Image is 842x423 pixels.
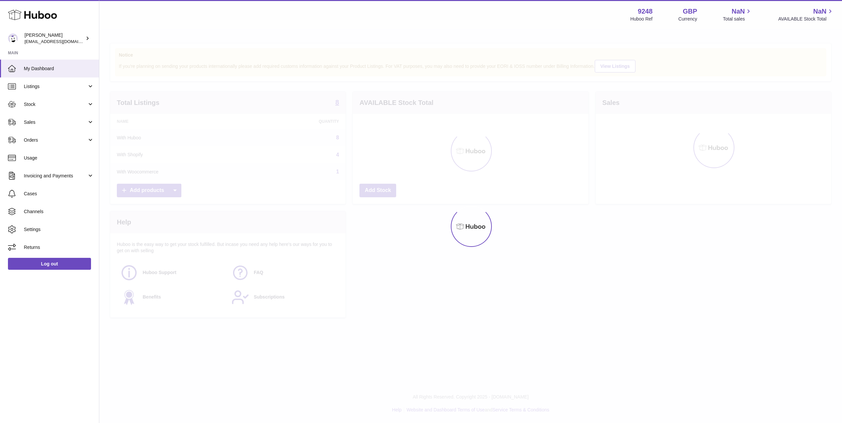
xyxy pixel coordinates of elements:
span: Cases [24,191,94,197]
strong: 9248 [638,7,653,16]
div: [PERSON_NAME] [24,32,84,45]
a: NaN AVAILABLE Stock Total [778,7,834,22]
span: Orders [24,137,87,143]
span: [EMAIL_ADDRESS][DOMAIN_NAME] [24,39,97,44]
span: Channels [24,209,94,215]
span: Stock [24,101,87,108]
a: NaN Total sales [723,7,752,22]
img: hello@fjor.life [8,33,18,43]
span: Settings [24,226,94,233]
span: NaN [731,7,745,16]
span: AVAILABLE Stock Total [778,16,834,22]
span: My Dashboard [24,66,94,72]
strong: GBP [683,7,697,16]
div: Huboo Ref [631,16,653,22]
div: Currency [678,16,697,22]
a: Log out [8,258,91,270]
span: Sales [24,119,87,125]
span: NaN [813,7,826,16]
span: Total sales [723,16,752,22]
span: Invoicing and Payments [24,173,87,179]
span: Listings [24,83,87,90]
span: Usage [24,155,94,161]
span: Returns [24,244,94,251]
